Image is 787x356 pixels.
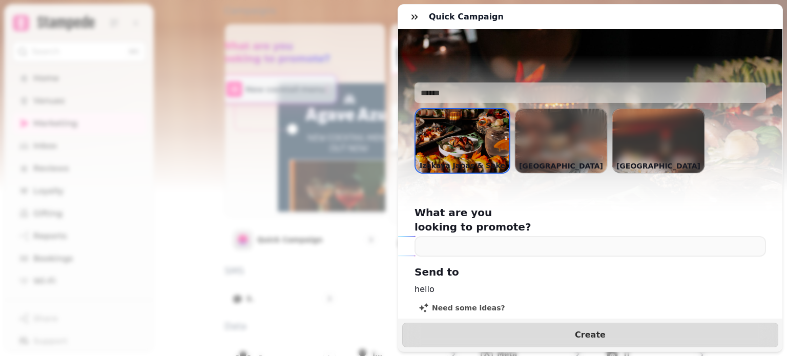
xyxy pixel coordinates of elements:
h2: Send to [415,265,611,279]
span: Need some ideas? [432,304,505,311]
button: Need some ideas? [410,300,513,316]
p: [GEOGRAPHIC_DATA] [515,159,607,173]
div: hello [415,283,766,296]
p: [GEOGRAPHIC_DATA] [612,159,705,173]
img: aHR0cHM6Ly9maWxlcy5zdGFtcGVkZS5haS80NjZlYjYyYy00MTNhLTExZWItOGU3Ny0wYTNjYWUyNzZhN2IvbWVkaWEvNmYzY... [416,109,509,173]
div: Izakaya Japas & Sake [415,108,510,174]
h2: What are you looking to promote? [415,205,611,234]
div: [GEOGRAPHIC_DATA] [612,108,705,174]
div: [GEOGRAPHIC_DATA] [514,108,608,174]
span: Create [415,331,765,339]
p: Izakaya Japas & Sake [416,158,509,173]
button: Create [402,323,778,347]
h3: Quick Campaign [429,11,508,23]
